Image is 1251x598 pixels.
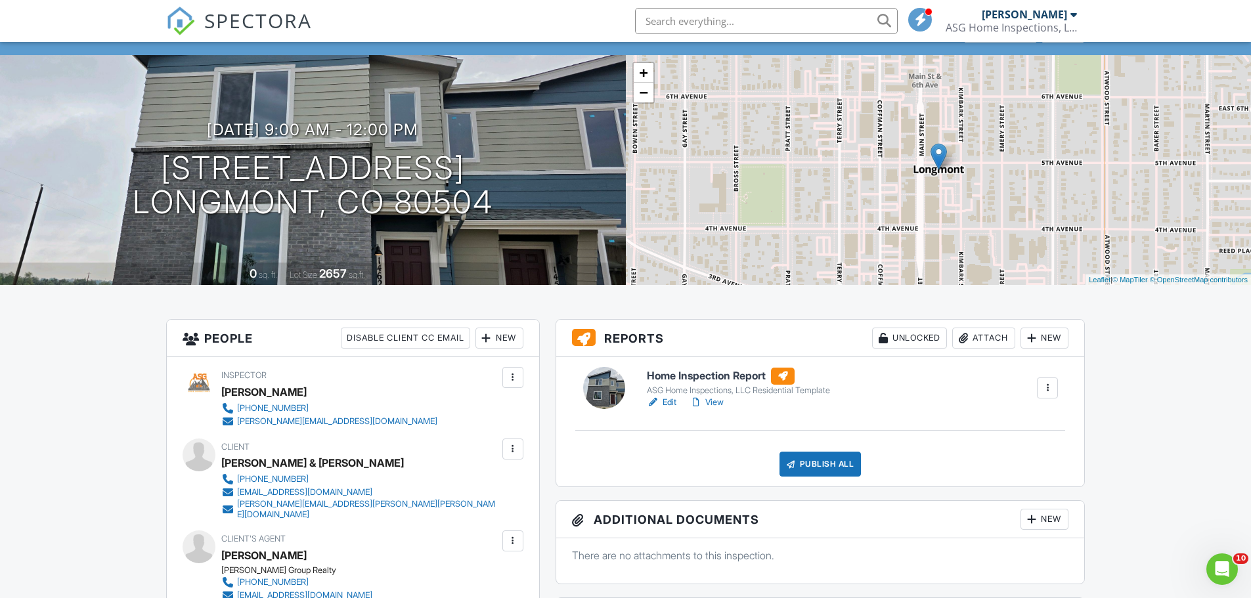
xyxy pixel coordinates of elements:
a: © MapTiler [1112,276,1148,284]
input: Search everything... [635,8,898,34]
div: 2657 [319,267,347,280]
h3: People [167,320,539,357]
div: [PERSON_NAME][EMAIL_ADDRESS][PERSON_NAME][PERSON_NAME][DOMAIN_NAME] [237,499,499,520]
div: [PERSON_NAME] [982,8,1067,21]
span: Client's Agent [221,534,286,544]
div: [PERSON_NAME] Group Realty [221,565,383,576]
h3: [DATE] 9:00 am - 12:00 pm [207,121,418,139]
div: New [475,328,523,349]
a: [EMAIL_ADDRESS][DOMAIN_NAME] [221,486,499,499]
div: [PHONE_NUMBER] [237,403,309,414]
a: Zoom in [634,63,653,83]
a: [PERSON_NAME] [221,545,307,565]
h6: Home Inspection Report [647,368,830,385]
h1: [STREET_ADDRESS] Longmont, CO 80504 [133,151,493,221]
span: SPECTORA [204,7,312,34]
a: SPECTORA [166,18,312,45]
span: Inspector [221,370,267,380]
div: ASG Home Inspections, LLC [946,21,1077,34]
div: Unlocked [872,328,947,349]
a: [PERSON_NAME][EMAIL_ADDRESS][DOMAIN_NAME] [221,415,437,428]
a: Home Inspection Report ASG Home Inspections, LLC Residential Template [647,368,830,396]
div: [EMAIL_ADDRESS][DOMAIN_NAME] [237,487,372,498]
a: Zoom out [634,83,653,102]
a: Leaflet [1089,276,1110,284]
div: New [1021,328,1068,349]
div: Client View [964,24,1037,42]
span: sq. ft. [259,270,277,280]
a: Edit [647,396,676,409]
p: There are no attachments to this inspection. [572,548,1069,563]
a: [PHONE_NUMBER] [221,402,437,415]
div: Publish All [779,452,862,477]
a: [PERSON_NAME][EMAIL_ADDRESS][PERSON_NAME][PERSON_NAME][DOMAIN_NAME] [221,499,499,520]
a: View [690,396,724,409]
span: Lot Size [290,270,317,280]
div: [PERSON_NAME][EMAIL_ADDRESS][DOMAIN_NAME] [237,416,437,427]
div: [PHONE_NUMBER] [237,577,309,587]
a: [PHONE_NUMBER] [221,473,499,486]
a: [PHONE_NUMBER] [221,576,372,589]
div: ASG Home Inspections, LLC Residential Template [647,385,830,396]
span: 10 [1233,553,1248,564]
div: 0 [250,267,257,280]
span: sq.ft. [349,270,365,280]
div: More [1042,24,1084,42]
iframe: Intercom live chat [1206,553,1238,585]
div: [PERSON_NAME] [221,382,307,402]
div: [PHONE_NUMBER] [237,474,309,484]
div: Attach [952,328,1015,349]
h3: Reports [556,320,1085,357]
h3: Additional Documents [556,501,1085,538]
span: Client [221,442,250,452]
div: Disable Client CC Email [341,328,470,349]
div: | [1086,274,1251,286]
img: The Best Home Inspection Software - Spectora [166,7,195,35]
div: New [1021,509,1068,530]
div: [PERSON_NAME] & [PERSON_NAME] [221,453,404,473]
a: © OpenStreetMap contributors [1150,276,1248,284]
